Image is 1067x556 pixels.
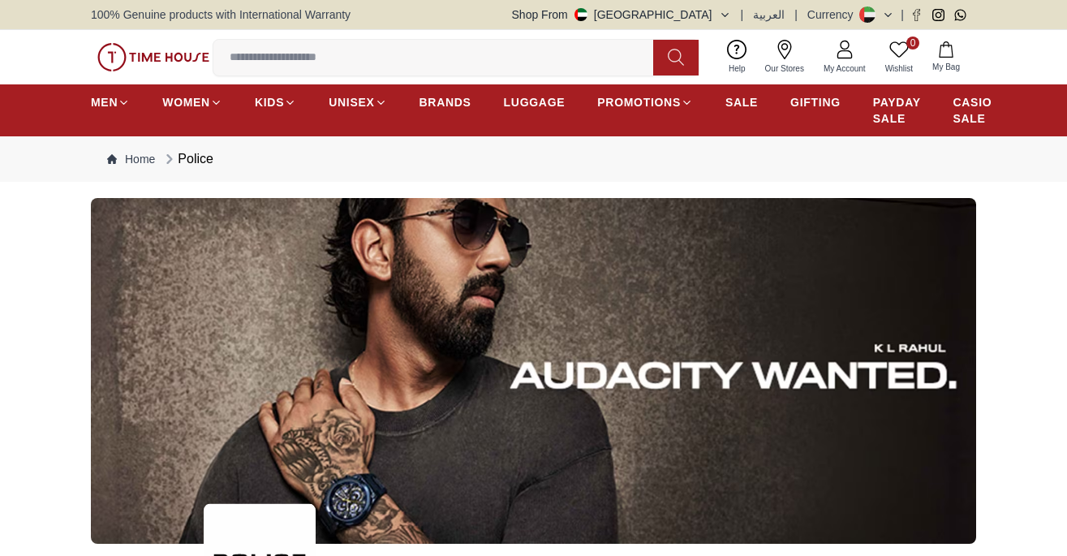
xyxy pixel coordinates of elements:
[759,62,811,75] span: Our Stores
[901,6,904,23] span: |
[107,151,155,167] a: Home
[97,43,209,71] img: ...
[574,8,587,21] img: United Arab Emirates
[419,94,471,110] span: BRANDS
[873,88,921,133] a: PAYDAY SALE
[91,6,351,23] span: 100% Genuine products with International Warranty
[932,9,944,21] a: Instagram
[255,94,284,110] span: KIDS
[725,88,758,117] a: SALE
[91,136,976,182] nav: Breadcrumb
[597,94,681,110] span: PROMOTIONS
[879,62,919,75] span: Wishlist
[162,88,222,117] a: WOMEN
[906,37,919,50] span: 0
[910,9,923,21] a: Facebook
[329,88,386,117] a: UNISEX
[794,6,798,23] span: |
[755,37,814,78] a: Our Stores
[953,94,992,127] span: CASIO SALE
[719,37,755,78] a: Help
[504,88,566,117] a: LUGGAGE
[753,6,785,23] button: العربية
[162,94,210,110] span: WOMEN
[722,62,752,75] span: Help
[923,38,970,76] button: My Bag
[91,94,118,110] span: MEN
[873,94,921,127] span: PAYDAY SALE
[790,88,841,117] a: GIFTING
[255,88,296,117] a: KIDS
[504,94,566,110] span: LUGGAGE
[597,88,693,117] a: PROMOTIONS
[876,37,923,78] a: 0Wishlist
[807,6,860,23] div: Currency
[161,149,213,169] div: Police
[91,88,130,117] a: MEN
[741,6,744,23] span: |
[790,94,841,110] span: GIFTING
[725,94,758,110] span: SALE
[419,88,471,117] a: BRANDS
[512,6,731,23] button: Shop From[GEOGRAPHIC_DATA]
[817,62,872,75] span: My Account
[926,61,966,73] span: My Bag
[329,94,374,110] span: UNISEX
[954,9,966,21] a: Whatsapp
[91,198,976,544] img: ...
[953,88,992,133] a: CASIO SALE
